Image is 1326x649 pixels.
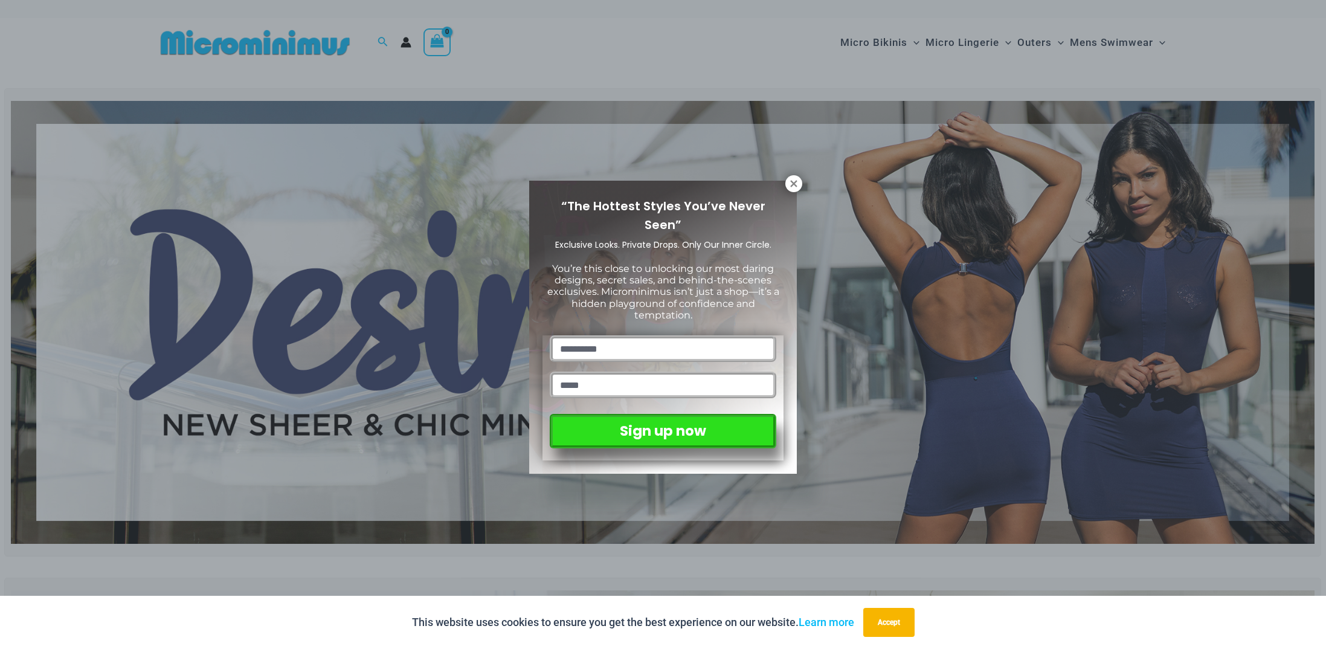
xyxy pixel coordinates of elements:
[863,608,915,637] button: Accept
[799,616,854,628] a: Learn more
[785,175,802,192] button: Close
[550,414,776,448] button: Sign up now
[561,198,765,233] span: “The Hottest Styles You’ve Never Seen”
[555,239,771,251] span: Exclusive Looks. Private Drops. Only Our Inner Circle.
[412,613,854,631] p: This website uses cookies to ensure you get the best experience on our website.
[547,263,779,321] span: You’re this close to unlocking our most daring designs, secret sales, and behind-the-scenes exclu...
